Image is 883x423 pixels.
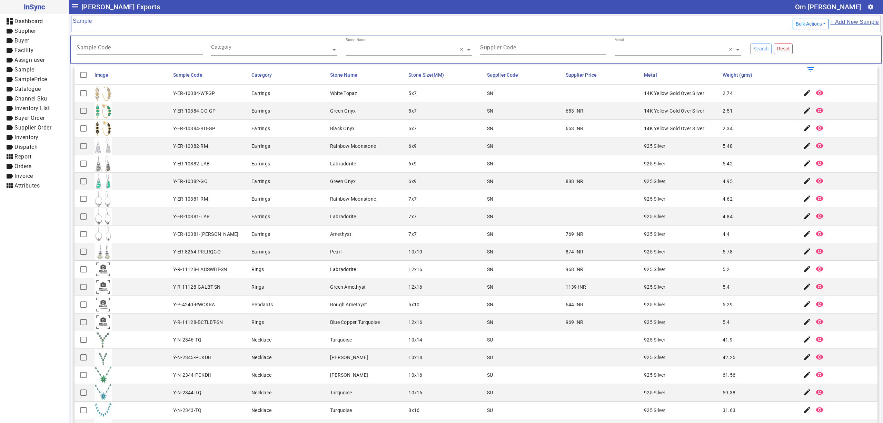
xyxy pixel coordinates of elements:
div: Y-N-2343-TQ [173,407,202,414]
mat-icon: remove_red_eye [815,371,824,379]
mat-icon: label [6,56,14,64]
div: 925 Silver [644,407,666,414]
div: 6x9 [408,143,417,150]
div: 14K Yellow Gold Over Silver [644,90,704,97]
div: 2.34 [723,125,733,132]
mat-icon: edit [803,282,811,291]
div: 5.29 [723,301,733,308]
div: Rings [251,283,264,290]
div: 61.56 [723,372,735,378]
div: 42.25 [723,354,735,361]
div: Pearl [330,248,341,255]
div: SU [487,336,493,343]
img: comingsoon.png [95,278,112,296]
div: Y-ER-10382-LAB [173,160,210,167]
img: 6b33a039-b376-4f09-8191-9e6e7e61375c [95,137,112,155]
mat-icon: remove_red_eye [815,159,824,167]
div: Y-R-11128-GALBT-SN [173,283,221,290]
div: 14K Yellow Gold Over Silver [644,107,704,114]
div: SN [487,301,494,308]
div: 925 Silver [644,336,666,343]
div: 10x14 [408,354,422,361]
img: 6a568fa2-e3cf-4a61-8524-caf1fabebe15 [95,155,112,172]
mat-icon: edit [803,230,811,238]
mat-icon: settings [867,4,874,10]
div: SU [487,389,493,396]
div: Y-N-2345-PCKDH [173,354,212,361]
mat-icon: label [6,143,14,151]
mat-card-header: Sample [71,16,881,32]
div: Turquoise [330,389,352,396]
mat-icon: remove_red_eye [815,89,824,97]
mat-icon: edit [803,194,811,203]
mat-icon: edit [803,89,811,97]
mat-icon: remove_red_eye [815,194,824,203]
div: Earrings [251,107,270,114]
div: Green Amethyst [330,283,366,290]
span: Buyer Order [14,115,45,121]
div: 969 INR [566,319,584,326]
span: [PERSON_NAME] Exports [81,1,160,12]
div: SN [487,195,494,202]
mat-icon: edit [803,212,811,220]
div: 4.84 [723,213,733,220]
img: 36df5c23-c239-4fd5-973b-639d091fe286 [95,331,112,348]
span: Supplier Price [566,72,597,78]
div: 925 Silver [644,319,666,326]
div: 2.51 [723,107,733,114]
div: 41.9 [723,336,733,343]
img: 0961d0b6-4115-463f-9d7d-cc4fc3a4a92a [95,349,112,366]
div: 7x7 [408,213,417,220]
div: 10x14 [408,336,422,343]
div: Om [PERSON_NAME] [795,1,861,12]
span: Invoice [14,173,33,179]
mat-icon: remove_red_eye [815,177,824,185]
div: 925 Silver [644,354,666,361]
div: 5.2 [723,266,730,273]
div: 888 INR [566,178,584,185]
mat-icon: label [6,162,14,171]
div: SN [487,90,494,97]
div: Blue Copper Turquoise [330,319,380,326]
div: 925 Silver [644,389,666,396]
div: Turquoise [330,407,352,414]
div: Earrings [251,125,270,132]
div: Labradorite [330,160,356,167]
div: 6x9 [408,160,417,167]
mat-icon: edit [803,177,811,185]
span: Dispatch [14,144,38,150]
span: Orders [14,163,31,170]
mat-icon: remove_red_eye [815,265,824,273]
span: Supplier [14,28,36,34]
mat-icon: remove_red_eye [815,247,824,256]
span: Report [14,153,31,160]
mat-label: Sample Code [77,44,111,51]
div: [PERSON_NAME] [330,372,368,378]
img: be75fe73-d159-4263-96d8-9b723600139c [95,102,112,119]
div: 12x16 [408,283,422,290]
div: Black Onyx [330,125,355,132]
mat-icon: label [6,66,14,74]
div: 1139 INR [566,283,586,290]
div: 59.38 [723,389,735,396]
div: Necklace [251,372,271,378]
span: Buyer [14,37,29,44]
div: 5.78 [723,248,733,255]
div: 10x10 [408,248,422,255]
div: Earrings [251,248,270,255]
mat-icon: edit [803,300,811,308]
span: SamplePrice [14,76,47,83]
div: Stone Name [346,37,366,42]
mat-icon: label [6,27,14,35]
mat-label: Supplier Code [480,44,516,51]
mat-icon: dashboard [6,17,14,26]
div: SN [487,143,494,150]
span: Dashboard [14,18,43,25]
div: SU [487,354,493,361]
span: Sample Code [173,72,202,78]
div: 7x7 [408,195,417,202]
div: Necklace [251,389,271,396]
div: 925 Silver [644,143,666,150]
div: 5.48 [723,143,733,150]
img: 09d9a210-98e3-4a16-895b-f9517c9dc4a7 [95,402,112,419]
